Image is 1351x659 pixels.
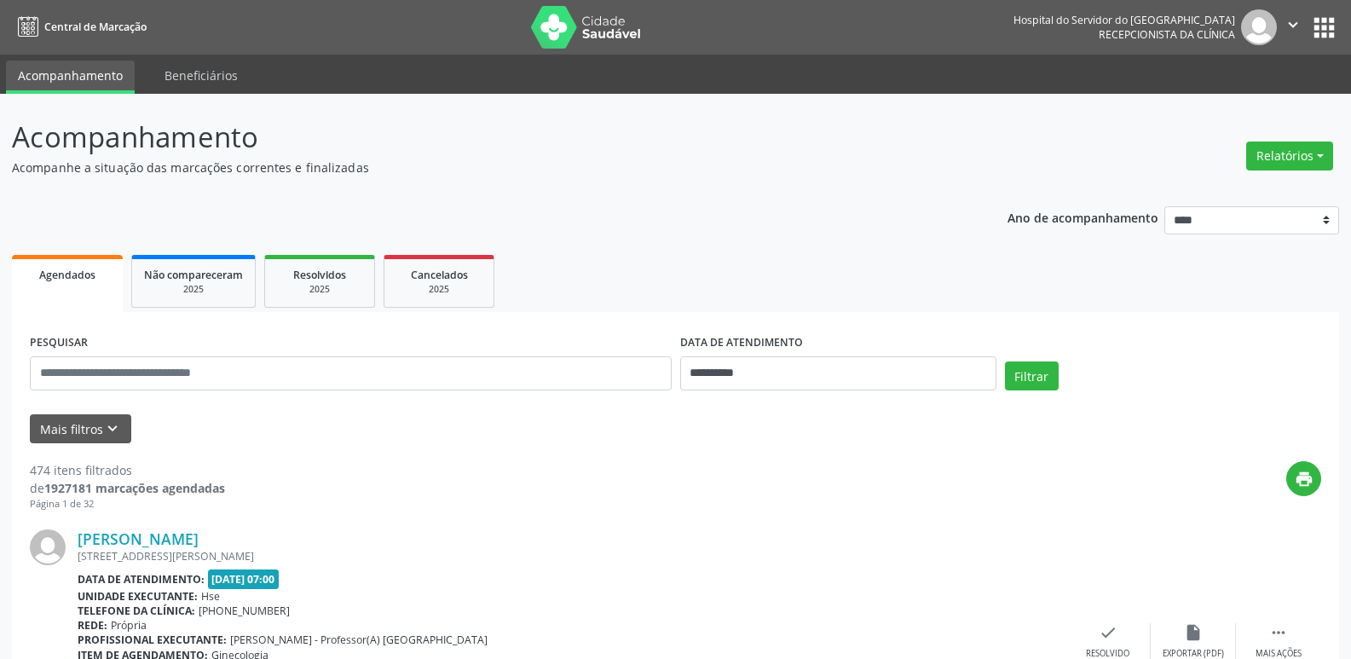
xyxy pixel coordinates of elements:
[12,159,941,176] p: Acompanhe a situação das marcações correntes e finalizadas
[30,461,225,479] div: 474 itens filtrados
[78,633,227,647] b: Profissional executante:
[78,589,198,604] b: Unidade executante:
[144,283,243,296] div: 2025
[396,283,482,296] div: 2025
[103,419,122,438] i: keyboard_arrow_down
[1246,142,1333,171] button: Relatórios
[411,268,468,282] span: Cancelados
[680,330,803,356] label: DATA DE ATENDIMENTO
[44,20,147,34] span: Central de Marcação
[12,13,147,41] a: Central de Marcação
[293,268,346,282] span: Resolvidos
[30,529,66,565] img: img
[1277,9,1309,45] button: 
[78,604,195,618] b: Telefone da clínica:
[30,414,131,444] button: Mais filtroskeyboard_arrow_down
[30,330,88,356] label: PESQUISAR
[78,549,1065,564] div: [STREET_ADDRESS][PERSON_NAME]
[1295,470,1313,488] i: print
[1241,9,1277,45] img: img
[208,569,280,589] span: [DATE] 07:00
[6,61,135,94] a: Acompanhamento
[1007,206,1158,228] p: Ano de acompanhamento
[144,268,243,282] span: Não compareceram
[199,604,290,618] span: [PHONE_NUMBER]
[1099,27,1235,42] span: Recepcionista da clínica
[1013,13,1235,27] div: Hospital do Servidor do [GEOGRAPHIC_DATA]
[1099,623,1117,642] i: check
[78,572,205,587] b: Data de atendimento:
[201,589,220,604] span: Hse
[78,618,107,633] b: Rede:
[153,61,250,90] a: Beneficiários
[12,116,941,159] p: Acompanhamento
[30,479,225,497] div: de
[230,633,488,647] span: [PERSON_NAME] - Professor(A) [GEOGRAPHIC_DATA]
[1005,361,1059,390] button: Filtrar
[1286,461,1321,496] button: print
[1309,13,1339,43] button: apps
[1184,623,1203,642] i: insert_drive_file
[111,618,147,633] span: Própria
[39,268,95,282] span: Agendados
[30,497,225,512] div: Página 1 de 32
[1269,623,1288,642] i: 
[44,480,225,496] strong: 1927181 marcações agendadas
[78,529,199,548] a: [PERSON_NAME]
[277,283,362,296] div: 2025
[1284,15,1302,34] i: 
